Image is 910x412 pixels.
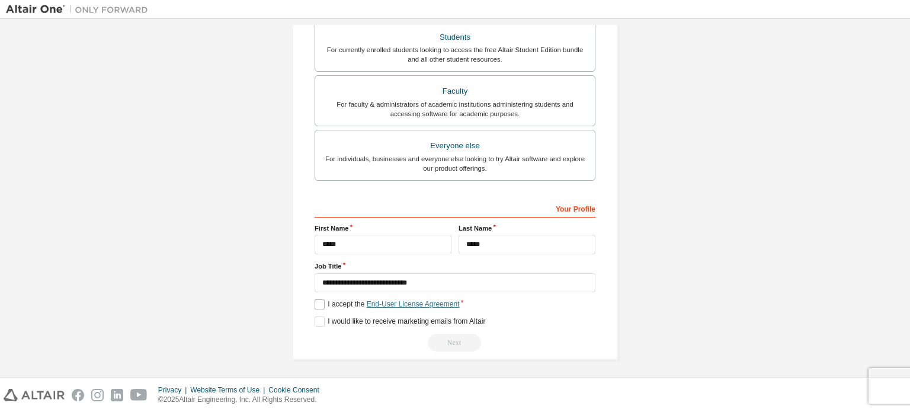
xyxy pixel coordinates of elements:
label: I accept the [315,299,459,309]
img: facebook.svg [72,389,84,401]
div: Your Profile [315,199,595,218]
label: Last Name [459,223,595,233]
img: instagram.svg [91,389,104,401]
div: For individuals, businesses and everyone else looking to try Altair software and explore our prod... [322,154,588,173]
label: Job Title [315,261,595,271]
img: Altair One [6,4,154,15]
p: © 2025 Altair Engineering, Inc. All Rights Reserved. [158,395,326,405]
label: I would like to receive marketing emails from Altair [315,317,485,327]
div: For currently enrolled students looking to access the free Altair Student Edition bundle and all ... [322,45,588,64]
img: altair_logo.svg [4,389,65,401]
div: Cookie Consent [268,385,326,395]
div: Faculty [322,83,588,100]
div: Website Terms of Use [190,385,268,395]
label: First Name [315,223,451,233]
div: Privacy [158,385,190,395]
div: Read and acccept EULA to continue [315,334,595,352]
img: linkedin.svg [111,389,123,401]
div: Students [322,29,588,46]
img: youtube.svg [130,389,148,401]
a: End-User License Agreement [367,300,460,308]
div: For faculty & administrators of academic institutions administering students and accessing softwa... [322,100,588,119]
div: Everyone else [322,138,588,154]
